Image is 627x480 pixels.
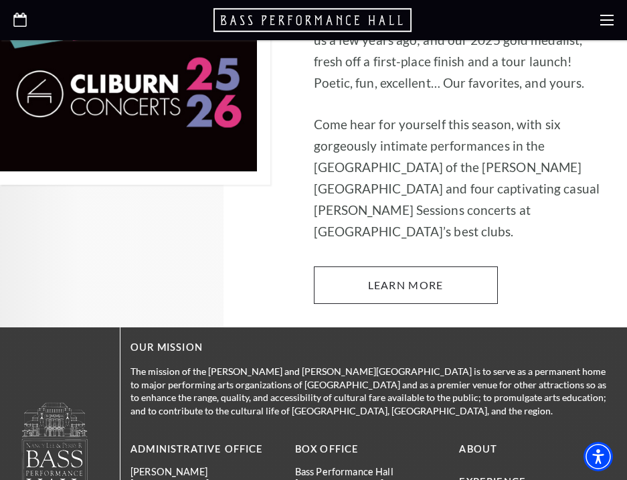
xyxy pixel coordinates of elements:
[130,339,614,356] p: OUR MISSION
[130,441,285,458] p: Administrative Office
[130,365,614,418] p: The mission of the [PERSON_NAME] and [PERSON_NAME][GEOGRAPHIC_DATA] is to serve as a permanent ho...
[295,441,450,458] p: BOX OFFICE
[213,7,414,33] a: Open this option
[459,443,497,455] a: About
[584,442,613,471] div: Accessibility Menu
[13,13,27,28] a: Open this option
[295,466,450,477] p: Bass Performance Hall
[314,114,614,242] p: Come hear for yourself this season, with six gorgeously intimate performances in the [GEOGRAPHIC_...
[314,266,498,304] a: Learn More 2025-2026 Cliburn Concerts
